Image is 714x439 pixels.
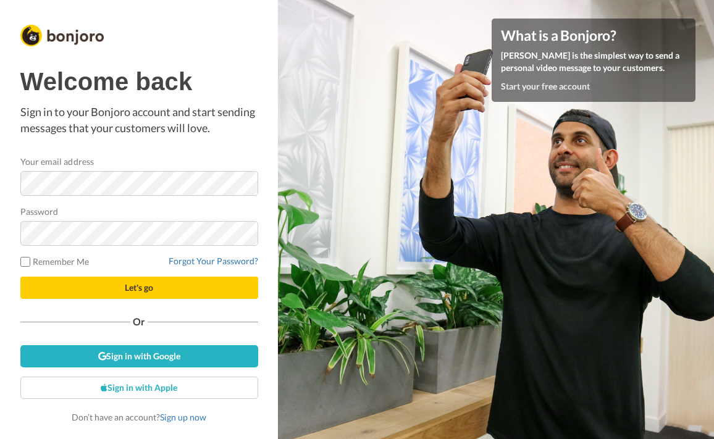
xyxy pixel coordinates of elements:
[130,317,148,326] span: Or
[125,282,153,293] span: Let's go
[20,345,258,367] a: Sign in with Google
[20,377,258,399] a: Sign in with Apple
[20,257,30,267] input: Remember Me
[169,256,258,266] a: Forgot Your Password?
[501,28,686,43] h4: What is a Bonjoro?
[72,412,206,422] span: Don’t have an account?
[20,68,258,95] h1: Welcome back
[501,49,686,74] p: [PERSON_NAME] is the simplest way to send a personal video message to your customers.
[20,155,94,168] label: Your email address
[160,412,206,422] a: Sign up now
[20,104,258,136] p: Sign in to your Bonjoro account and start sending messages that your customers will love.
[20,205,59,218] label: Password
[501,81,590,91] a: Start your free account
[20,255,90,268] label: Remember Me
[20,277,258,299] button: Let's go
